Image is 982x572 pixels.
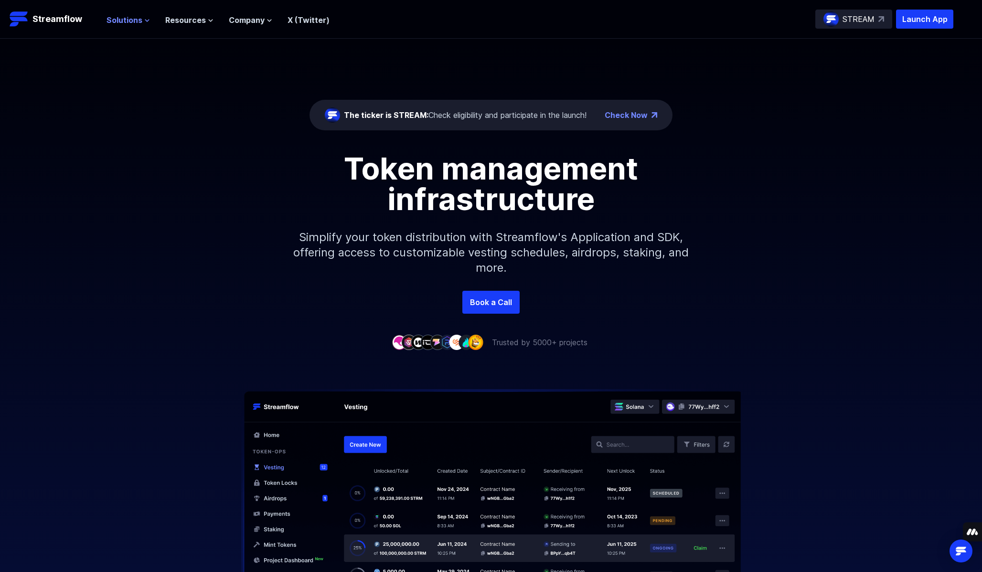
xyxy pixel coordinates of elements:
img: company-4 [420,335,436,350]
button: Launch App [896,10,953,29]
a: STREAM [815,10,892,29]
p: STREAM [843,13,875,25]
img: company-8 [459,335,474,350]
span: The ticker is STREAM: [344,110,428,120]
button: Solutions [107,14,150,26]
span: Solutions [107,14,142,26]
img: company-3 [411,335,426,350]
button: Company [229,14,272,26]
a: Check Now [605,109,648,121]
img: company-6 [439,335,455,350]
img: company-1 [392,335,407,350]
p: Simplify your token distribution with Streamflow's Application and SDK, offering access to custom... [286,214,696,291]
button: Resources [165,14,213,26]
a: Book a Call [462,291,520,314]
a: Streamflow [10,10,97,29]
img: company-7 [449,335,464,350]
p: Streamflow [32,12,82,26]
span: Company [229,14,265,26]
p: Trusted by 5000+ projects [492,337,587,348]
img: company-5 [430,335,445,350]
img: company-2 [401,335,416,350]
div: Check eligibility and participate in the launch! [344,109,587,121]
img: streamflow-logo-circle.png [823,11,839,27]
img: Streamflow Logo [10,10,29,29]
img: company-9 [468,335,483,350]
img: streamflow-logo-circle.png [325,107,340,123]
h1: Token management infrastructure [276,153,706,214]
span: Resources [165,14,206,26]
a: X (Twitter) [288,15,330,25]
div: Open Intercom Messenger [950,540,972,562]
img: top-right-arrow.svg [878,16,884,22]
img: top-right-arrow.png [651,112,657,118]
